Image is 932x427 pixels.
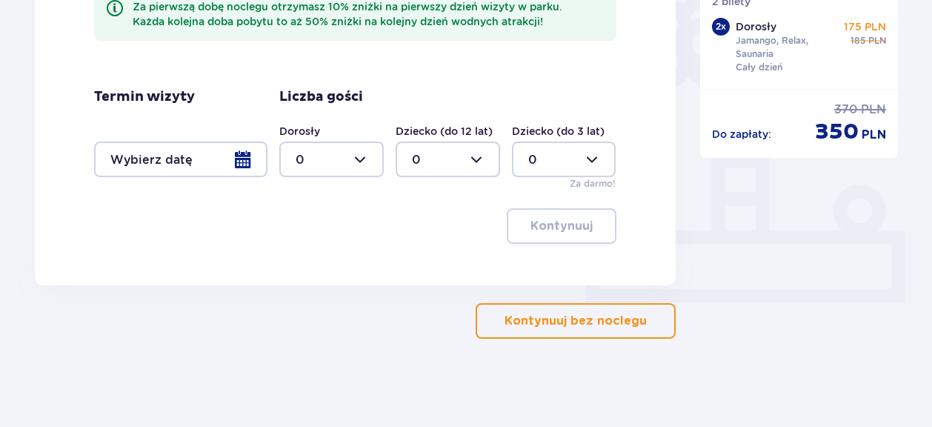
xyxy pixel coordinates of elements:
[94,88,195,106] p: Termin wizyty
[868,34,886,47] p: PLN
[712,127,771,142] p: Do zapłaty :
[512,124,605,139] label: Dziecko (do 3 lat)
[851,34,865,47] p: 185
[834,102,858,118] p: 370
[736,34,838,61] p: Jamango, Relax, Saunaria
[507,208,616,244] button: Kontynuuj
[279,88,363,106] p: Liczba gości
[844,19,886,34] p: 175 PLN
[712,18,730,36] div: 2 x
[396,124,493,139] label: Dziecko (do 12 lat)
[570,177,616,191] p: Za darmo!
[736,61,782,74] p: Cały dzień
[476,303,676,339] button: Kontynuuj bez noclegu
[279,124,320,139] label: Dorosły
[861,102,886,118] p: PLN
[862,127,886,143] p: PLN
[505,313,647,329] p: Kontynuuj bez noclegu
[736,19,776,34] p: Dorosły
[530,218,593,234] p: Kontynuuj
[815,118,859,146] p: 350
